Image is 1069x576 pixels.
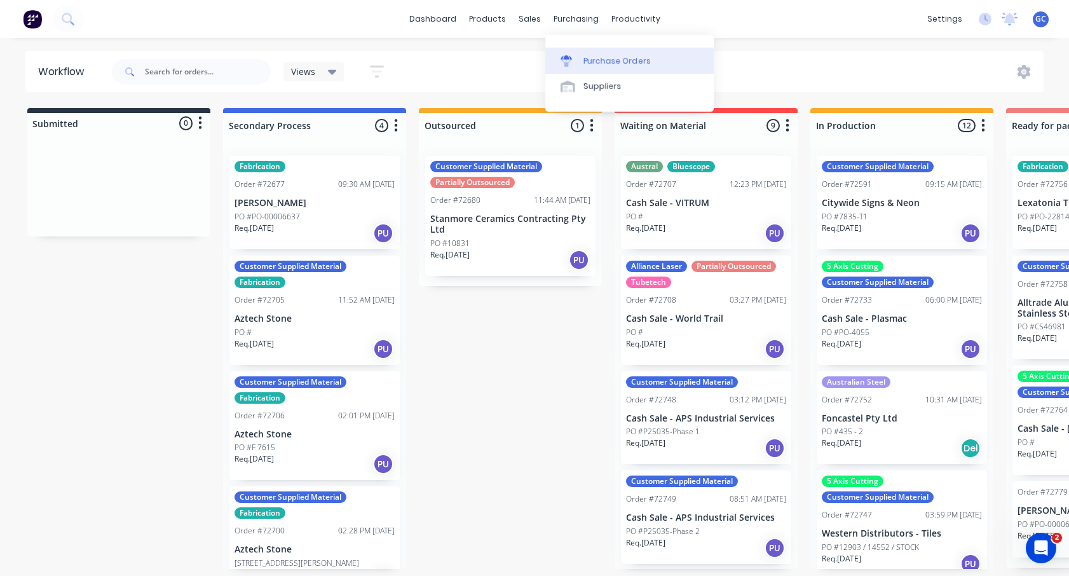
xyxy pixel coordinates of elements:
[235,491,346,503] div: Customer Supplied Material
[822,338,861,350] p: Req. [DATE]
[512,10,547,29] div: sales
[547,10,605,29] div: purchasing
[235,376,346,388] div: Customer Supplied Material
[822,509,872,521] div: Order #72747
[626,426,700,437] p: PO #P25035-Phase 1
[960,438,981,458] div: Del
[583,55,651,67] div: Purchase Orders
[235,544,395,555] p: Aztech Stone
[373,339,393,359] div: PU
[235,327,252,338] p: PO #
[626,476,738,487] div: Customer Supplied Material
[822,161,934,172] div: Customer Supplied Material
[822,542,919,553] p: PO #12903 / 14552 / STOCK
[626,512,786,523] p: Cash Sale - APS Industrial Services
[38,64,90,79] div: Workflow
[817,156,987,249] div: Customer Supplied MaterialOrder #7259109:15 AM [DATE]Citywide Signs & NeonPO #7835-T1Req.[DATE]PU
[23,10,42,29] img: Factory
[621,470,791,564] div: Customer Supplied MaterialOrder #7274908:51 AM [DATE]Cash Sale - APS Industrial ServicesPO #P2503...
[430,249,470,261] p: Req. [DATE]
[621,371,791,465] div: Customer Supplied MaterialOrder #7274803:12 PM [DATE]Cash Sale - APS Industrial ServicesPO #P2503...
[765,438,785,458] div: PU
[822,528,982,539] p: Western Distributors - Tiles
[1018,530,1057,542] p: Req. [DATE]
[822,476,883,487] div: 5 Axis Cutting
[463,10,512,29] div: products
[730,493,786,505] div: 08:51 AM [DATE]
[1018,486,1068,498] div: Order #72779
[626,376,738,388] div: Customer Supplied Material
[235,261,346,272] div: Customer Supplied Material
[373,223,393,243] div: PU
[1026,533,1056,563] iframe: Intercom live chat
[338,525,395,537] div: 02:28 PM [DATE]
[730,294,786,306] div: 03:27 PM [DATE]
[430,238,470,249] p: PO #10831
[145,59,271,85] input: Search for orders...
[925,509,982,521] div: 03:59 PM [DATE]
[960,339,981,359] div: PU
[626,338,665,350] p: Req. [DATE]
[822,179,872,190] div: Order #72591
[235,392,285,404] div: Fabrication
[817,256,987,365] div: 5 Axis CuttingCustomer Supplied MaterialOrder #7273306:00 PM [DATE]Cash Sale - PlasmacPO #PO-4055...
[730,179,786,190] div: 12:23 PM [DATE]
[545,48,714,73] a: Purchase Orders
[229,156,400,249] div: FabricationOrder #7267709:30 AM [DATE][PERSON_NAME]PO #PO-00006637Req.[DATE]PU
[822,294,872,306] div: Order #72733
[822,394,872,406] div: Order #72752
[667,161,715,172] div: Bluescope
[626,161,663,172] div: Austral
[626,437,665,449] p: Req. [DATE]
[229,371,400,481] div: Customer Supplied MaterialFabricationOrder #7270602:01 PM [DATE]Aztech StonePO #F 7615Req.[DATE]PU
[235,179,285,190] div: Order #72677
[235,410,285,422] div: Order #72706
[235,558,359,569] p: [STREET_ADDRESS][PERSON_NAME]
[605,10,667,29] div: productivity
[338,410,395,422] div: 02:01 PM [DATE]
[1018,223,1057,234] p: Req. [DATE]
[822,198,982,209] p: Citywide Signs & Neon
[925,294,982,306] div: 06:00 PM [DATE]
[235,211,300,223] p: PO #PO-00006637
[626,537,665,549] p: Req. [DATE]
[822,491,934,503] div: Customer Supplied Material
[373,454,393,474] div: PU
[626,198,786,209] p: Cash Sale - VITRUM
[338,179,395,190] div: 09:30 AM [DATE]
[338,294,395,306] div: 11:52 AM [DATE]
[235,294,285,306] div: Order #72705
[229,256,400,365] div: Customer Supplied MaterialFabricationOrder #7270511:52 AM [DATE]Aztech StonePO #Req.[DATE]PU
[235,161,285,172] div: Fabrication
[960,223,981,243] div: PU
[765,339,785,359] div: PU
[822,376,890,388] div: Australian Steel
[1018,404,1068,416] div: Order #72764
[626,413,786,424] p: Cash Sale - APS Industrial Services
[621,156,791,249] div: AustralBluescopeOrder #7270712:23 PM [DATE]Cash Sale - VITRUMPO #Req.[DATE]PU
[621,256,791,365] div: Alliance LaserPartially OutsourcedTubetechOrder #7270803:27 PM [DATE]Cash Sale - World TrailPO #R...
[626,313,786,324] p: Cash Sale - World Trail
[1018,179,1068,190] div: Order #72756
[730,394,786,406] div: 03:12 PM [DATE]
[430,177,515,188] div: Partially Outsourced
[430,161,542,172] div: Customer Supplied Material
[235,277,285,288] div: Fabrication
[235,313,395,324] p: Aztech Stone
[1018,448,1057,460] p: Req. [DATE]
[626,394,676,406] div: Order #72748
[626,327,643,338] p: PO #
[235,525,285,537] div: Order #72700
[235,223,274,234] p: Req. [DATE]
[822,413,982,424] p: Foncastel Pty Ltd
[921,10,969,29] div: settings
[1018,278,1068,290] div: Order #72758
[291,65,315,78] span: Views
[822,223,861,234] p: Req. [DATE]
[235,507,285,519] div: Fabrication
[925,179,982,190] div: 09:15 AM [DATE]
[691,261,776,272] div: Partially Outsourced
[822,261,883,272] div: 5 Axis Cutting
[425,156,596,276] div: Customer Supplied MaterialPartially OutsourcedOrder #7268011:44 AM [DATE]Stanmore Ceramics Contra...
[235,338,274,350] p: Req. [DATE]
